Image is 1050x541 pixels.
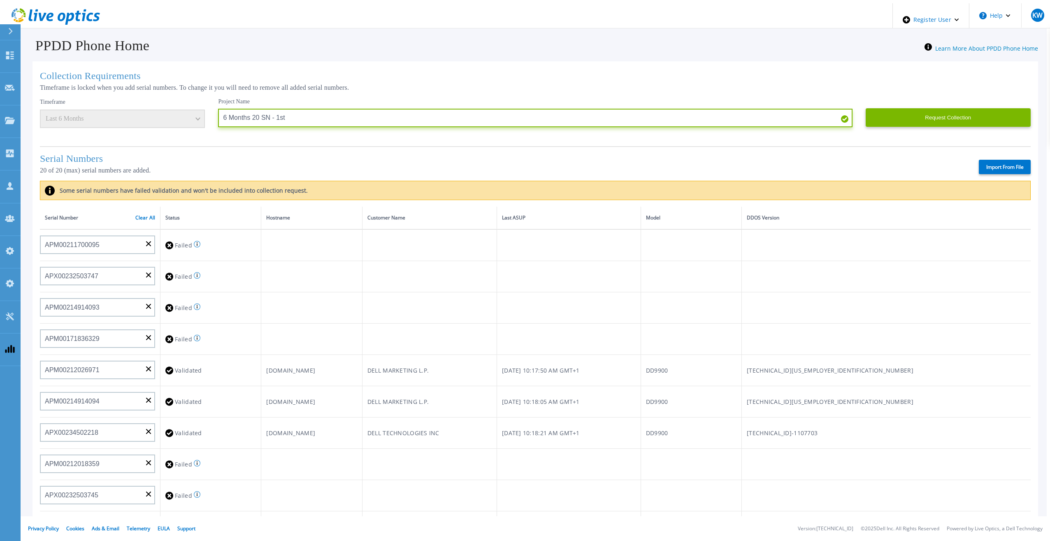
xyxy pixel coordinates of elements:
div: Failed [165,457,256,472]
td: [DATE] 10:17:50 AM GMT+1 [497,355,641,386]
th: DDOS Version [742,207,1031,229]
td: DD9900 [641,417,741,449]
a: Clear All [135,215,155,221]
span: KW [1032,12,1043,19]
th: Customer Name [362,207,497,229]
p: Timeframe is locked when you add serial numbers. To change it you will need to remove all added s... [40,84,1031,91]
input: Enter Project Name [218,109,852,127]
li: © 2025 Dell Inc. All Rights Reserved [861,526,939,532]
div: Failed [165,269,256,284]
td: [TECHNICAL_ID][US_EMPLOYER_IDENTIFICATION_NUMBER] [742,355,1031,386]
input: Enter Serial Number [40,361,155,379]
td: [DATE] 10:18:21 AM GMT+1 [497,417,641,449]
a: Telemetry [127,525,150,532]
td: [TECHNICAL_ID]-1107703 [742,417,1031,449]
td: DELL MARKETING L.P. [362,355,497,386]
input: Enter Serial Number [40,267,155,285]
th: Status [160,207,261,229]
label: Import From File [979,160,1031,174]
th: Model [641,207,741,229]
input: Enter Serial Number [40,455,155,473]
p: 20 of 20 (max) serial numbers are added. [40,167,269,174]
a: Support [177,525,195,532]
div: Validated [165,425,256,441]
input: Enter Serial Number [40,486,155,504]
td: DD9900 [641,355,741,386]
div: Failed [165,488,256,503]
a: Privacy Policy [28,525,59,532]
label: Timeframe [40,99,65,105]
li: Version: [TECHNICAL_ID] [798,526,853,532]
div: Failed [165,238,256,253]
a: Learn More About PPDD Phone Home [935,44,1038,52]
input: Enter Serial Number [40,298,155,317]
h1: PPDD Phone Home [24,38,149,54]
li: Powered by Live Optics, a Dell Technology [947,526,1043,532]
td: [DOMAIN_NAME] [261,417,362,449]
a: Cookies [66,525,84,532]
td: DELL TECHNOLOGIES INC [362,417,497,449]
label: Project Name [218,99,250,105]
td: DD9900 [641,386,741,417]
div: Register User [893,3,969,36]
input: Enter Serial Number [40,392,155,410]
td: [TECHNICAL_ID][US_EMPLOYER_IDENTIFICATION_NUMBER] [742,386,1031,417]
div: Serial Number [45,213,155,222]
div: Validated [165,394,256,409]
a: Ads & Email [92,525,119,532]
th: Last ASUP [497,207,641,229]
div: Failed [165,331,256,347]
button: Request Collection [866,108,1031,127]
input: Enter Serial Number [40,329,155,348]
td: [DATE] 10:18:05 AM GMT+1 [497,386,641,417]
th: Hostname [261,207,362,229]
h1: Collection Requirements [40,70,1031,82]
input: Enter Serial Number [40,423,155,442]
div: Validated [165,363,256,378]
h1: Serial Numbers [40,153,269,164]
td: DELL MARKETING L.P. [362,386,497,417]
td: [DOMAIN_NAME] [261,386,362,417]
td: [DOMAIN_NAME] [261,355,362,386]
label: Some serial numbers have failed validation and won't be included into collection request. [55,187,308,194]
a: EULA [158,525,170,532]
div: Failed [165,300,256,315]
input: Enter Serial Number [40,236,155,254]
button: Help [969,3,1021,28]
